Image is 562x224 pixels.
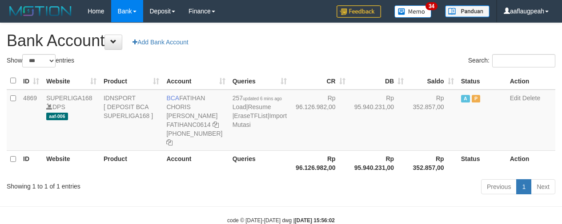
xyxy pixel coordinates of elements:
[7,54,74,67] label: Show entries
[233,94,282,102] span: 257
[163,72,229,90] th: Account: activate to sort column ascending
[100,72,163,90] th: Product: activate to sort column ascending
[46,94,92,102] a: SUPERLIGA168
[349,90,408,151] td: Rp 95.940.231,00
[22,54,56,67] select: Showentries
[407,150,457,176] th: Rp 352.857,00
[510,94,521,102] a: Edit
[100,150,163,176] th: Product
[229,150,290,176] th: Queries
[458,72,506,90] th: Status
[516,179,531,194] a: 1
[227,217,335,224] small: code © [DATE]-[DATE] dwg |
[472,95,481,102] span: Paused
[531,179,555,194] a: Next
[20,90,43,151] td: 4869
[233,103,246,110] a: Load
[43,150,100,176] th: Website
[349,72,408,90] th: DB: activate to sort column ascending
[290,150,349,176] th: Rp 96.126.982,00
[213,121,219,128] a: Copy FATIHANC0614 to clipboard
[481,179,517,194] a: Previous
[20,72,43,90] th: ID: activate to sort column ascending
[166,121,210,128] a: FATIHANC0614
[234,112,267,119] a: EraseTFList
[7,178,228,191] div: Showing 1 to 1 of 1 entries
[43,72,100,90] th: Website: activate to sort column ascending
[506,72,555,90] th: Action
[290,72,349,90] th: CR: activate to sort column ascending
[166,139,173,146] a: Copy 4062281727 to clipboard
[349,150,408,176] th: Rp 95.940.231,00
[445,5,490,17] img: panduan.png
[337,5,381,18] img: Feedback.jpg
[506,150,555,176] th: Action
[46,113,68,120] span: aaf-006
[233,94,287,128] span: | | |
[522,94,540,102] a: Delete
[407,90,457,151] td: Rp 352.857,00
[7,32,555,50] h1: Bank Account
[229,72,290,90] th: Queries: activate to sort column ascending
[43,90,100,151] td: DPS
[166,94,179,102] span: BCA
[458,150,506,176] th: Status
[163,150,229,176] th: Account
[233,112,287,128] a: Import Mutasi
[394,5,432,18] img: Button%20Memo.svg
[407,72,457,90] th: Saldo: activate to sort column ascending
[468,54,555,67] label: Search:
[243,96,282,101] span: updated 6 mins ago
[295,217,335,224] strong: [DATE] 15:56:02
[461,95,470,102] span: Active
[20,150,43,176] th: ID
[492,54,555,67] input: Search:
[426,2,438,10] span: 34
[100,90,163,151] td: IDNSPORT [ DEPOSIT BCA SUPERLIGA168 ]
[7,4,74,18] img: MOTION_logo.png
[163,90,229,151] td: FATIHAN CHORIS [PERSON_NAME] [PHONE_NUMBER]
[290,90,349,151] td: Rp 96.126.982,00
[127,35,194,50] a: Add Bank Account
[248,103,271,110] a: Resume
